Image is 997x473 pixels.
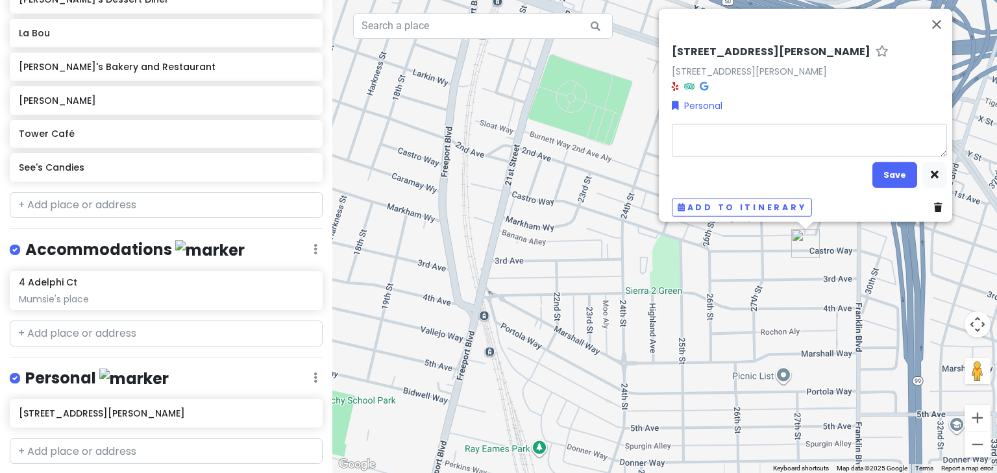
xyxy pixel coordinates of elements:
[672,198,812,217] button: Add to itinerary
[99,369,169,389] img: marker
[19,407,313,419] h6: [STREET_ADDRESS][PERSON_NAME]
[175,240,245,260] img: marker
[19,293,313,305] div: Mumsie's place
[837,465,907,472] span: Map data ©2025 Google
[19,276,77,288] h6: 4 Adelphi Ct
[19,27,313,39] h6: La Bou
[965,405,991,431] button: Zoom in
[872,162,917,188] button: Save
[941,465,993,472] a: Report a map error
[25,239,245,261] h4: Accommodations
[19,61,313,73] h6: [PERSON_NAME]'s Bakery and Restaurant
[10,192,323,218] input: + Add place or address
[672,64,827,77] a: [STREET_ADDRESS][PERSON_NAME]
[921,8,952,40] button: Close
[10,321,323,346] input: + Add place or address
[25,368,169,389] h4: Personal
[353,13,613,39] input: Search a place
[965,311,991,337] button: Map camera controls
[19,95,313,106] h6: [PERSON_NAME]
[336,456,378,473] a: Open this area in Google Maps (opens a new window)
[10,438,323,464] input: + Add place or address
[700,81,708,90] i: Google Maps
[965,358,991,384] button: Drag Pegman onto the map to open Street View
[672,45,870,58] h6: [STREET_ADDRESS][PERSON_NAME]
[336,456,378,473] img: Google
[672,99,722,113] a: Personal
[684,81,695,90] i: Tripadvisor
[791,229,820,258] div: 2800 Castro Way
[876,45,889,58] a: Star place
[19,128,313,139] h6: Tower Café
[934,200,947,214] a: Delete place
[19,162,313,173] h6: See's Candies
[773,464,829,473] button: Keyboard shortcuts
[965,431,991,457] button: Zoom out
[915,465,933,472] a: Terms (opens in new tab)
